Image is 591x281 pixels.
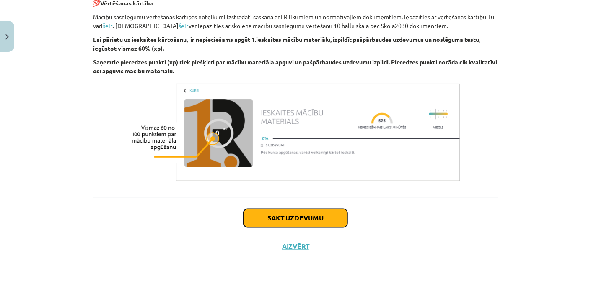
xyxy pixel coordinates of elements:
[93,58,497,74] strong: Saņemtie pieredzes punkti (xp) tiek piešķirti par mācību materiāla apguvi un pašpārbaudes uzdevum...
[93,36,480,52] strong: Lai pārietu uz ieskaites kārtošanu, ir nepieciešams apgūt 1.ieskaites mācību materiālu, izpildīt ...
[5,34,9,40] img: icon-close-lesson-0947bae3869378f0d4975bcd49f059093ad1ed9edebbc8119c70593378902aed.svg
[179,22,189,29] a: šeit
[244,209,347,227] button: Sākt uzdevumu
[103,22,113,29] a: šeit
[280,243,311,251] button: Aizvērt
[93,13,498,30] p: Mācību sasniegumu vērtēšanas kārtības noteikumi izstrādāti saskaņā ar LR likumiem un normatīvajie...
